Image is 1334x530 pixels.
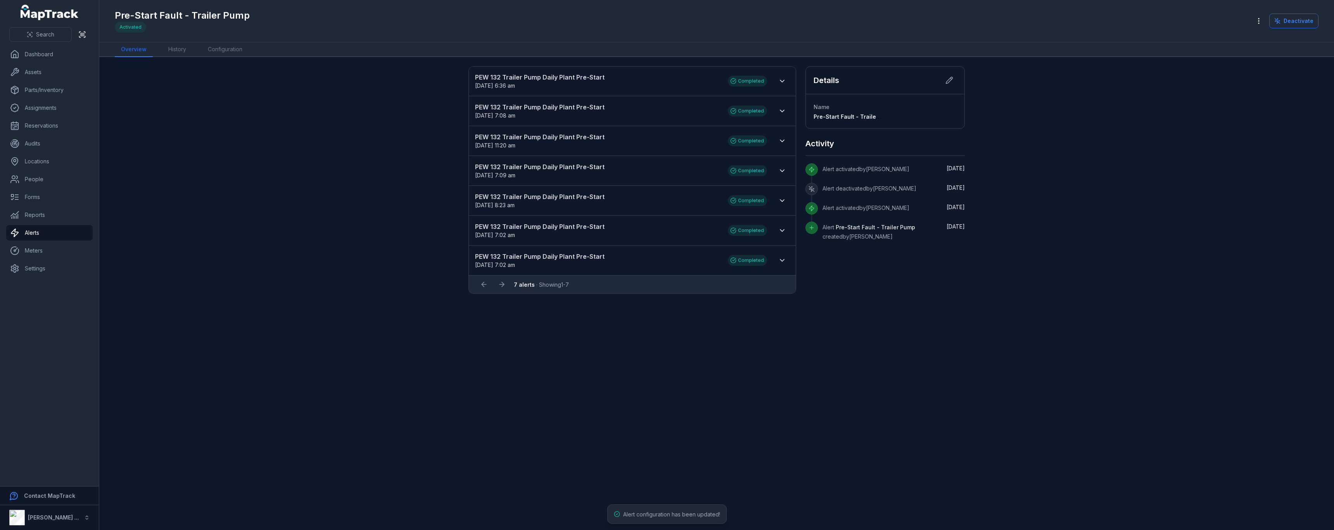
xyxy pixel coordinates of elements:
[475,82,515,89] span: [DATE] 6:36 am
[475,232,515,238] time: 7/24/2025, 7:02:20 AM
[728,135,767,146] div: Completed
[475,142,515,149] time: 7/29/2025, 11:20:24 AM
[475,232,515,238] span: [DATE] 7:02 am
[475,102,720,120] a: PEW 132 Trailer Pump Daily Plant Pre-Start[DATE] 7:08 am
[475,73,720,82] strong: PEW 132 Trailer Pump Daily Plant Pre-Start
[805,138,834,149] h2: Activity
[823,204,909,211] span: Alert activated by [PERSON_NAME]
[475,202,515,208] span: [DATE] 8:23 am
[6,189,93,205] a: Forms
[6,47,93,62] a: Dashboard
[475,112,515,119] span: [DATE] 7:08 am
[475,202,515,208] time: 7/25/2025, 8:23:27 AM
[823,224,915,240] span: Alert created by [PERSON_NAME]
[514,281,535,288] strong: 7 alerts
[475,222,720,231] strong: PEW 132 Trailer Pump Daily Plant Pre-Start
[728,165,767,176] div: Completed
[475,162,720,179] a: PEW 132 Trailer Pump Daily Plant Pre-Start[DATE] 7:09 am
[6,225,93,241] a: Alerts
[6,243,93,258] a: Meters
[836,224,915,230] span: Pre-Start Fault - Trailer Pump
[947,223,965,230] span: [DATE]
[475,222,720,239] a: PEW 132 Trailer Pump Daily Plant Pre-Start[DATE] 7:02 am
[947,204,965,210] time: 5/22/2025, 12:34:01 PM
[475,262,515,268] span: [DATE] 7:02 am
[6,64,93,80] a: Assets
[21,5,79,20] a: MapTrack
[823,166,909,172] span: Alert activated by [PERSON_NAME]
[6,207,93,223] a: Reports
[202,42,249,57] a: Configuration
[475,192,720,201] strong: PEW 132 Trailer Pump Daily Plant Pre-Start
[162,42,192,57] a: History
[728,76,767,87] div: Completed
[814,104,829,110] span: Name
[475,112,515,119] time: 9/20/2025, 7:08:56 AM
[475,142,515,149] span: [DATE] 11:20 am
[947,184,965,191] span: [DATE]
[6,100,93,116] a: Assignments
[475,73,720,90] a: PEW 132 Trailer Pump Daily Plant Pre-Start[DATE] 6:36 am
[6,118,93,133] a: Reservations
[475,192,720,209] a: PEW 132 Trailer Pump Daily Plant Pre-Start[DATE] 8:23 am
[728,106,767,116] div: Completed
[475,162,720,171] strong: PEW 132 Trailer Pump Daily Plant Pre-Start
[6,154,93,169] a: Locations
[728,255,767,266] div: Completed
[475,132,720,149] a: PEW 132 Trailer Pump Daily Plant Pre-Start[DATE] 11:20 am
[6,261,93,276] a: Settings
[115,22,146,33] div: Activated
[115,42,153,57] a: Overview
[475,172,515,178] time: 7/26/2025, 7:09:12 AM
[475,82,515,89] time: 10/2/2025, 6:36:41 AM
[814,113,895,120] span: Pre-Start Fault - Trailer Pump
[947,223,965,230] time: 5/22/2025, 12:13:06 PM
[475,262,515,268] time: 7/24/2025, 7:02:20 AM
[1269,14,1318,28] button: Deactivate
[475,102,720,112] strong: PEW 132 Trailer Pump Daily Plant Pre-Start
[475,172,515,178] span: [DATE] 7:09 am
[28,514,92,521] strong: [PERSON_NAME] Group
[24,492,75,499] strong: Contact MapTrack
[36,31,54,38] span: Search
[6,136,93,151] a: Audits
[115,9,250,22] h1: Pre-Start Fault - Trailer Pump
[947,165,965,171] span: [DATE]
[623,511,720,518] span: Alert configuration has been updated!
[947,204,965,210] span: [DATE]
[6,171,93,187] a: People
[823,185,916,192] span: Alert deactivated by [PERSON_NAME]
[6,82,93,98] a: Parts/Inventory
[475,252,720,261] strong: PEW 132 Trailer Pump Daily Plant Pre-Start
[814,75,839,86] h2: Details
[947,165,965,171] time: 10/7/2025, 1:37:29 PM
[475,132,720,142] strong: PEW 132 Trailer Pump Daily Plant Pre-Start
[947,184,965,191] time: 10/7/2025, 1:37:10 PM
[475,252,720,269] a: PEW 132 Trailer Pump Daily Plant Pre-Start[DATE] 7:02 am
[728,195,767,206] div: Completed
[514,281,569,288] span: · Showing 1 - 7
[728,225,767,236] div: Completed
[9,27,72,42] button: Search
